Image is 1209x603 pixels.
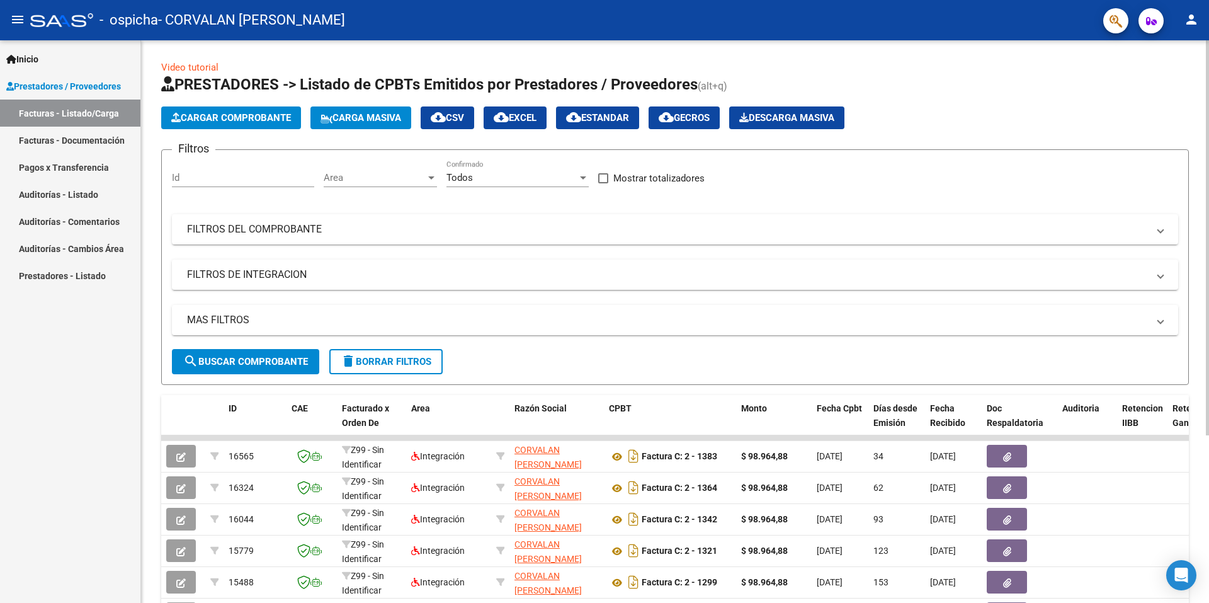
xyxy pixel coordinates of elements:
span: [DATE] [817,577,843,587]
i: Descargar documento [625,572,642,592]
h3: Filtros [172,140,215,158]
strong: Factura C: 2 - 1383 [642,452,717,462]
span: Días desde Emisión [873,403,917,428]
mat-panel-title: FILTROS DE INTEGRACION [187,268,1148,282]
span: Retencion IIBB [1122,403,1163,428]
span: CORVALAN [PERSON_NAME] [514,539,582,564]
span: Cargar Comprobante [171,112,291,123]
span: Z99 - Sin Identificar [342,508,384,532]
span: [DATE] [930,483,956,493]
span: Integración [411,546,465,556]
mat-icon: cloud_download [431,110,446,125]
i: Descargar documento [625,541,642,561]
strong: $ 98.964,88 [741,451,788,461]
span: Estandar [566,112,629,123]
span: Area [411,403,430,413]
span: PRESTADORES -> Listado de CPBTs Emitidos por Prestadores / Proveedores [161,76,698,93]
span: Z99 - Sin Identificar [342,476,384,501]
datatable-header-cell: Razón Social [509,395,604,451]
mat-icon: cloud_download [566,110,581,125]
div: Open Intercom Messenger [1166,560,1196,590]
span: ID [229,403,237,413]
span: Fecha Recibido [930,403,965,428]
span: Integración [411,514,465,524]
button: Descarga Masiva [729,106,844,129]
i: Descargar documento [625,446,642,466]
span: Monto [741,403,767,413]
span: 15779 [229,546,254,556]
datatable-header-cell: CPBT [604,395,736,451]
mat-icon: person [1184,12,1199,27]
datatable-header-cell: Area [406,395,491,451]
strong: $ 98.964,88 [741,483,788,493]
mat-expansion-panel-header: FILTROS DE INTEGRACION [172,260,1178,290]
span: EXCEL [494,112,536,123]
datatable-header-cell: Días desde Emisión [868,395,925,451]
mat-expansion-panel-header: MAS FILTROS [172,305,1178,335]
span: Gecros [659,112,710,123]
span: [DATE] [817,514,843,524]
span: CSV [431,112,464,123]
span: Carga Masiva [321,112,401,123]
span: [DATE] [817,546,843,556]
span: Integración [411,483,465,493]
mat-panel-title: MAS FILTROS [187,313,1148,327]
mat-icon: search [183,353,198,369]
span: [DATE] [930,514,956,524]
button: Gecros [649,106,720,129]
div: 27175128994 [514,569,599,595]
div: 27175128994 [514,506,599,532]
span: Todos [446,172,473,183]
mat-icon: cloud_download [494,110,509,125]
span: Z99 - Sin Identificar [342,571,384,595]
span: [DATE] [817,451,843,461]
mat-icon: cloud_download [659,110,674,125]
button: Carga Masiva [310,106,411,129]
mat-icon: delete [341,353,356,369]
datatable-header-cell: CAE [287,395,337,451]
span: Z99 - Sin Identificar [342,445,384,469]
div: 27175128994 [514,474,599,501]
span: Integración [411,451,465,461]
span: Area [324,172,426,183]
span: 16324 [229,483,254,493]
strong: $ 98.964,88 [741,577,788,587]
span: [DATE] [930,546,956,556]
button: Buscar Comprobante [172,349,319,374]
button: Borrar Filtros [329,349,443,374]
span: Fecha Cpbt [817,403,862,413]
span: - ospicha [99,6,158,34]
strong: $ 98.964,88 [741,546,788,556]
strong: Factura C: 2 - 1342 [642,515,717,525]
span: Buscar Comprobante [183,356,308,367]
span: Auditoria [1062,403,1099,413]
div: 27175128994 [514,537,599,564]
span: Integración [411,577,465,587]
app-download-masive: Descarga masiva de comprobantes (adjuntos) [729,106,844,129]
strong: $ 98.964,88 [741,514,788,524]
mat-icon: menu [10,12,25,27]
span: CORVALAN [PERSON_NAME] [514,571,582,595]
span: Inicio [6,52,38,66]
strong: Factura C: 2 - 1299 [642,578,717,588]
span: 34 [873,451,883,461]
div: 27175128994 [514,443,599,469]
a: Video tutorial [161,62,219,73]
span: Doc Respaldatoria [987,403,1043,428]
strong: Factura C: 2 - 1321 [642,546,717,556]
span: CORVALAN [PERSON_NAME] [514,508,582,532]
span: (alt+q) [698,80,727,92]
span: 16044 [229,514,254,524]
button: CSV [421,106,474,129]
datatable-header-cell: Doc Respaldatoria [982,395,1057,451]
datatable-header-cell: ID [224,395,287,451]
span: 15488 [229,577,254,587]
strong: Factura C: 2 - 1364 [642,483,717,493]
span: Borrar Filtros [341,356,431,367]
span: - CORVALAN [PERSON_NAME] [158,6,345,34]
i: Descargar documento [625,509,642,529]
datatable-header-cell: Auditoria [1057,395,1117,451]
span: Razón Social [514,403,567,413]
mat-expansion-panel-header: FILTROS DEL COMPROBANTE [172,214,1178,244]
span: CAE [292,403,308,413]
